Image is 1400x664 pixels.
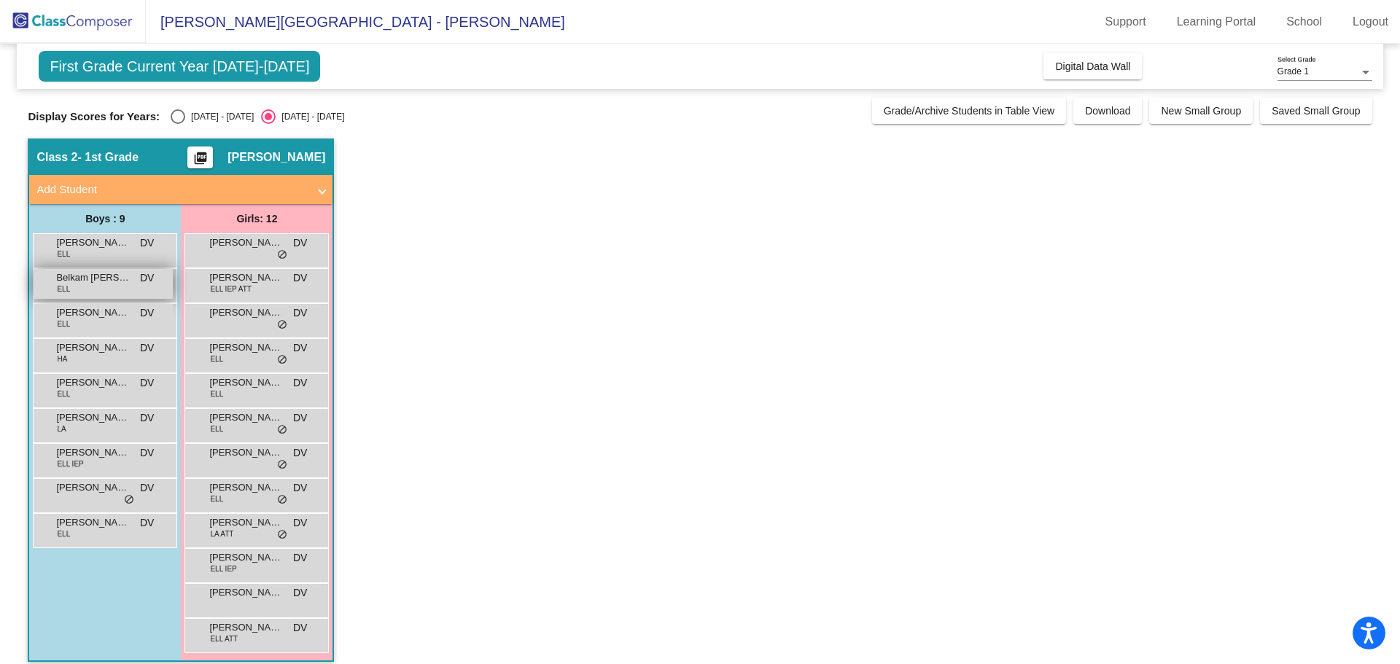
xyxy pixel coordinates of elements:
[1260,98,1372,124] button: Saved Small Group
[209,480,282,495] span: [PERSON_NAME]
[140,375,154,391] span: DV
[293,585,307,601] span: DV
[1165,10,1268,34] a: Learning Portal
[210,423,223,434] span: ELL
[140,445,154,461] span: DV
[124,494,134,506] span: do_not_disturb_alt
[28,110,160,123] span: Display Scores for Years:
[36,150,77,165] span: Class 2
[209,620,282,635] span: [PERSON_NAME]
[57,458,83,469] span: ELL IEP
[171,109,344,124] mat-radio-group: Select an option
[277,354,287,366] span: do_not_disturb_alt
[209,375,282,390] span: [PERSON_NAME]
[1341,10,1400,34] a: Logout
[277,424,287,436] span: do_not_disturb_alt
[56,270,129,285] span: Belkam [PERSON_NAME] [PERSON_NAME]
[36,181,308,198] mat-panel-title: Add Student
[209,515,282,530] span: [PERSON_NAME]
[56,515,129,530] span: [PERSON_NAME]
[209,305,282,320] span: [PERSON_NAME]
[77,150,139,165] span: - 1st Grade
[210,633,238,644] span: ELL ATT
[293,550,307,566] span: DV
[39,51,320,82] span: First Grade Current Year [DATE]-[DATE]
[293,270,307,286] span: DV
[1073,98,1142,124] button: Download
[277,529,287,541] span: do_not_disturb_alt
[140,515,154,531] span: DV
[210,563,236,574] span: ELL IEP
[277,319,287,331] span: do_not_disturb_alt
[56,305,129,320] span: [PERSON_NAME] [PERSON_NAME]
[210,388,223,399] span: ELL
[210,284,252,294] span: ELL IEP ATT
[227,150,325,165] span: [PERSON_NAME]
[1085,105,1130,117] span: Download
[210,528,233,539] span: LA ATT
[293,235,307,251] span: DV
[57,388,70,399] span: ELL
[872,98,1067,124] button: Grade/Archive Students in Table View
[277,494,287,506] span: do_not_disturb_alt
[57,284,70,294] span: ELL
[1055,60,1130,72] span: Digital Data Wall
[209,550,282,565] span: [PERSON_NAME]
[277,249,287,261] span: do_not_disturb_alt
[140,270,154,286] span: DV
[209,340,282,355] span: [PERSON_NAME] [PERSON_NAME]
[1272,105,1360,117] span: Saved Small Group
[187,147,213,168] button: Print Students Details
[56,375,129,390] span: [PERSON_NAME]
[56,410,129,425] span: [PERSON_NAME]
[293,305,307,321] span: DV
[293,375,307,391] span: DV
[293,515,307,531] span: DV
[146,10,565,34] span: [PERSON_NAME][GEOGRAPHIC_DATA] - [PERSON_NAME]
[209,445,282,460] span: [PERSON_NAME]
[56,480,129,495] span: [PERSON_NAME]
[293,620,307,636] span: DV
[209,410,282,425] span: [PERSON_NAME]
[57,423,66,434] span: LA
[57,319,70,329] span: ELL
[209,270,282,285] span: [PERSON_NAME]
[276,110,344,123] div: [DATE] - [DATE]
[185,110,254,123] div: [DATE] - [DATE]
[140,340,154,356] span: DV
[293,340,307,356] span: DV
[1149,98,1253,124] button: New Small Group
[1161,105,1241,117] span: New Small Group
[884,105,1055,117] span: Grade/Archive Students in Table View
[140,410,154,426] span: DV
[29,204,181,233] div: Boys : 9
[192,151,209,171] mat-icon: picture_as_pdf
[57,249,70,259] span: ELL
[277,459,287,471] span: do_not_disturb_alt
[29,175,332,204] mat-expansion-panel-header: Add Student
[1094,10,1158,34] a: Support
[56,445,129,460] span: [PERSON_NAME]
[1277,66,1309,77] span: Grade 1
[293,445,307,461] span: DV
[181,204,332,233] div: Girls: 12
[57,528,70,539] span: ELL
[140,305,154,321] span: DV
[210,493,223,504] span: ELL
[56,340,129,355] span: [PERSON_NAME]
[140,480,154,496] span: DV
[56,235,129,250] span: [PERSON_NAME]
[57,354,67,364] span: HA
[210,354,223,364] span: ELL
[1043,53,1142,79] button: Digital Data Wall
[1275,10,1334,34] a: School
[209,585,282,600] span: [PERSON_NAME]
[140,235,154,251] span: DV
[293,480,307,496] span: DV
[209,235,282,250] span: [PERSON_NAME]
[293,410,307,426] span: DV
